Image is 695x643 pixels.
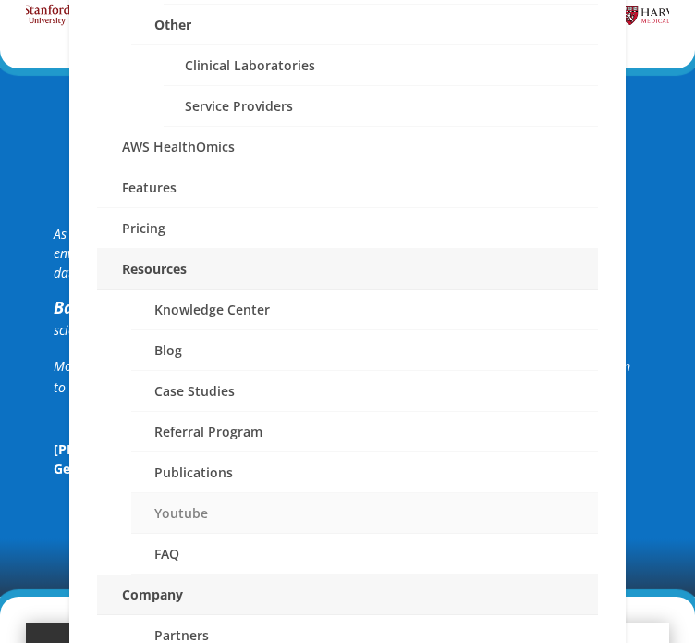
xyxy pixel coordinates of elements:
a: Company [97,575,597,615]
a: Resources [97,249,597,290]
a: Blog [131,330,598,371]
a: FAQ [131,534,598,575]
a: Publications [131,452,598,493]
i: As more healthcare and life science information moves to the cloud, a growing need is to create a... [54,225,626,281]
a: Pricing [97,208,597,249]
span: [PERSON_NAME] [54,439,641,459]
a: Knowledge Center [131,290,598,330]
a: Case Studies [131,371,598,412]
strong: Basepair helps bring a simplified GUI-driven experience [54,296,494,318]
a: Features [97,167,597,208]
span: to make it easier for scientists to execute their research. [54,300,616,339]
a: AWS HealthOmics [97,127,597,167]
iframe: Drift Widget Chat Controller [603,550,673,621]
a: Service Providers [164,86,598,127]
span: Moreover, this execution is done , allowing them to maintain control of their data governance, se... [54,357,630,396]
a: Referral Program [131,412,598,452]
a: Youtube [131,493,598,534]
span: General Manager of Health AI Services [54,460,298,477]
a: Other [131,5,598,45]
a: Clinical Laboratories [164,45,598,86]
